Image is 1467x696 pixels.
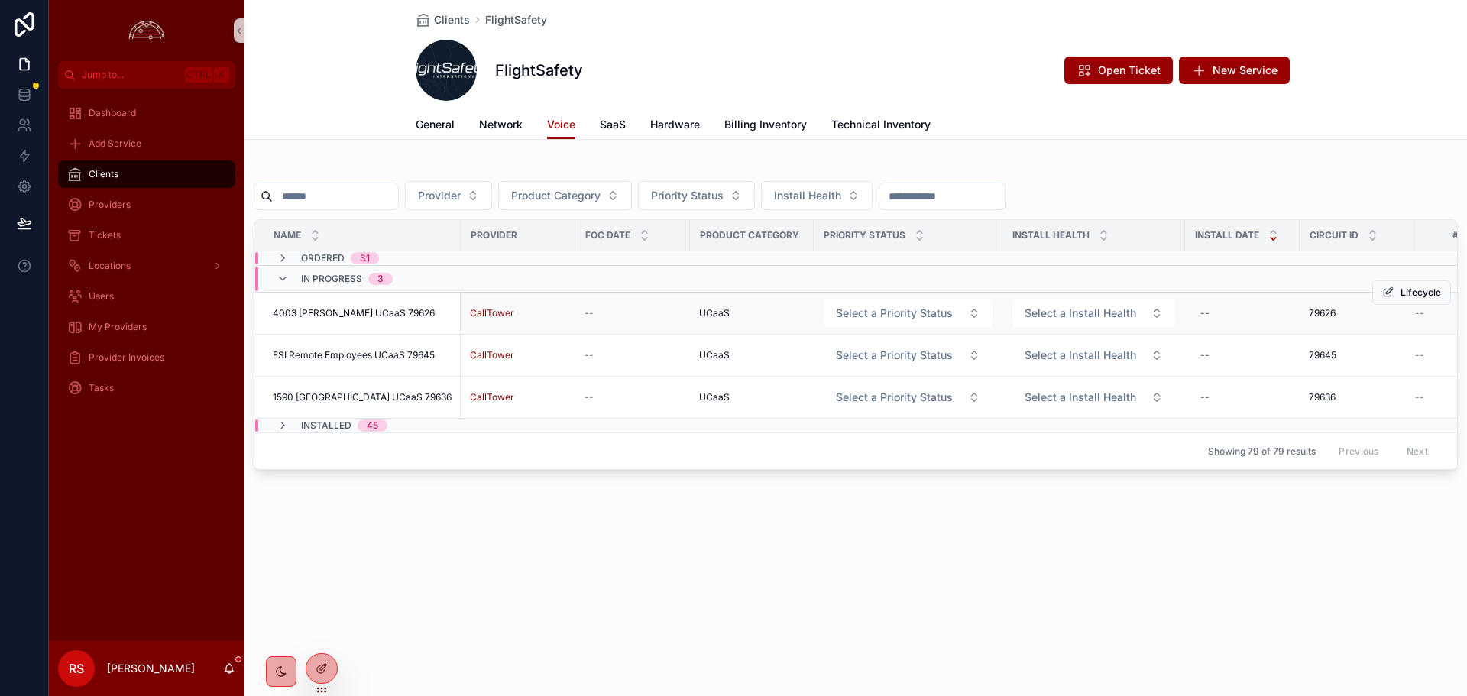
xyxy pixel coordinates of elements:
[724,111,807,141] a: Billing Inventory
[367,419,378,432] div: 45
[301,419,351,432] span: Installed
[836,348,953,363] span: Select a Priority Status
[585,229,630,241] span: FOC Date
[89,199,131,211] span: Providers
[416,12,470,28] a: Clients
[1012,341,1176,370] a: Select Button
[58,344,235,371] a: Provider Invoices
[479,117,523,132] span: Network
[1195,229,1259,241] span: Install Date
[273,349,452,361] a: FSI Remote Employees UCaaS 79645
[824,229,905,241] span: Priority Status
[585,307,681,319] a: --
[416,117,455,132] span: General
[470,307,514,319] a: CallTower
[1310,229,1359,241] span: Circuit ID
[1309,307,1405,319] a: 79626
[273,349,435,361] span: FSI Remote Employees UCaaS 79645
[471,229,517,241] span: Provider
[1200,349,1210,361] div: --
[585,391,594,403] span: --
[470,391,514,403] a: CallTower
[58,99,235,127] a: Dashboard
[1372,280,1451,305] button: Lifecycle
[1194,301,1291,325] a: --
[823,383,993,412] a: Select Button
[89,321,147,333] span: My Providers
[89,107,136,119] span: Dashboard
[470,391,566,403] a: CallTower
[405,181,492,210] button: Select Button
[650,117,700,132] span: Hardware
[699,307,805,319] a: UCaaS
[1309,349,1405,361] a: 79645
[49,89,244,422] div: scrollable content
[301,273,362,285] span: In Progress
[1309,391,1336,403] span: 79636
[1064,57,1173,84] button: Open Ticket
[1208,445,1316,458] span: Showing 79 of 79 results
[434,12,470,28] span: Clients
[651,188,724,203] span: Priority Status
[58,191,235,219] a: Providers
[585,391,681,403] a: --
[1012,342,1175,369] button: Select Button
[273,391,452,403] a: 1590 [GEOGRAPHIC_DATA] UCaaS 79636
[824,342,993,369] button: Select Button
[185,67,212,83] span: Ctrl
[1194,385,1291,410] a: --
[700,229,799,241] span: Product Category
[479,111,523,141] a: Network
[699,349,730,361] span: UCaaS
[1309,307,1336,319] span: 79626
[1012,383,1176,412] a: Select Button
[1401,286,1441,299] span: Lifecycle
[1309,349,1336,361] span: 79645
[89,290,114,303] span: Users
[1098,63,1161,78] span: Open Ticket
[600,117,626,132] span: SaaS
[585,349,681,361] a: --
[831,117,931,132] span: Technical Inventory
[485,12,547,28] a: FlightSafety
[585,307,594,319] span: --
[638,181,755,210] button: Select Button
[823,341,993,370] a: Select Button
[1025,390,1136,405] span: Select a Install Health
[125,18,169,43] img: App logo
[498,181,632,210] button: Select Button
[89,260,131,272] span: Locations
[273,307,435,319] span: 4003 [PERSON_NAME] UCaaS 79626
[418,188,461,203] span: Provider
[82,69,179,81] span: Jump to...
[650,111,700,141] a: Hardware
[416,111,455,141] a: General
[1415,391,1424,403] span: --
[58,283,235,310] a: Users
[699,391,805,403] a: UCaaS
[824,384,993,411] button: Select Button
[600,111,626,141] a: SaaS
[69,659,84,678] span: RS
[1200,391,1210,403] div: --
[470,349,514,361] a: CallTower
[89,351,164,364] span: Provider Invoices
[470,307,566,319] a: CallTower
[58,313,235,341] a: My Providers
[1025,348,1136,363] span: Select a Install Health
[89,168,118,180] span: Clients
[274,229,301,241] span: Name
[1012,229,1090,241] span: Install Health
[377,273,384,285] div: 3
[699,349,805,361] a: UCaaS
[836,390,953,405] span: Select a Priority Status
[823,299,993,328] a: Select Button
[1012,299,1176,328] a: Select Button
[1194,343,1291,367] a: --
[1200,307,1210,319] div: --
